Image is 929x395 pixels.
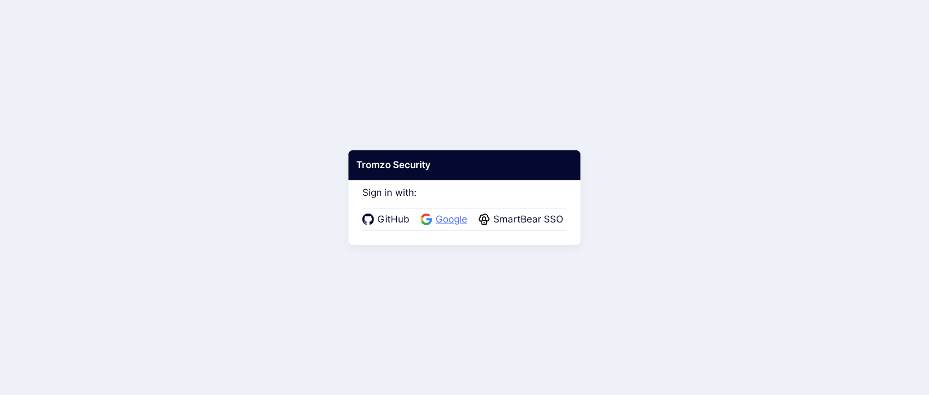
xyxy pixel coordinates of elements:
a: SmartBear SSO [478,212,567,227]
span: GitHub [374,212,413,227]
div: Tromzo Security [349,150,580,180]
a: GitHub [362,212,413,227]
div: Sign in with: [362,172,567,231]
span: Google [432,212,471,227]
span: SmartBear SSO [490,212,567,227]
a: Google [421,212,471,227]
